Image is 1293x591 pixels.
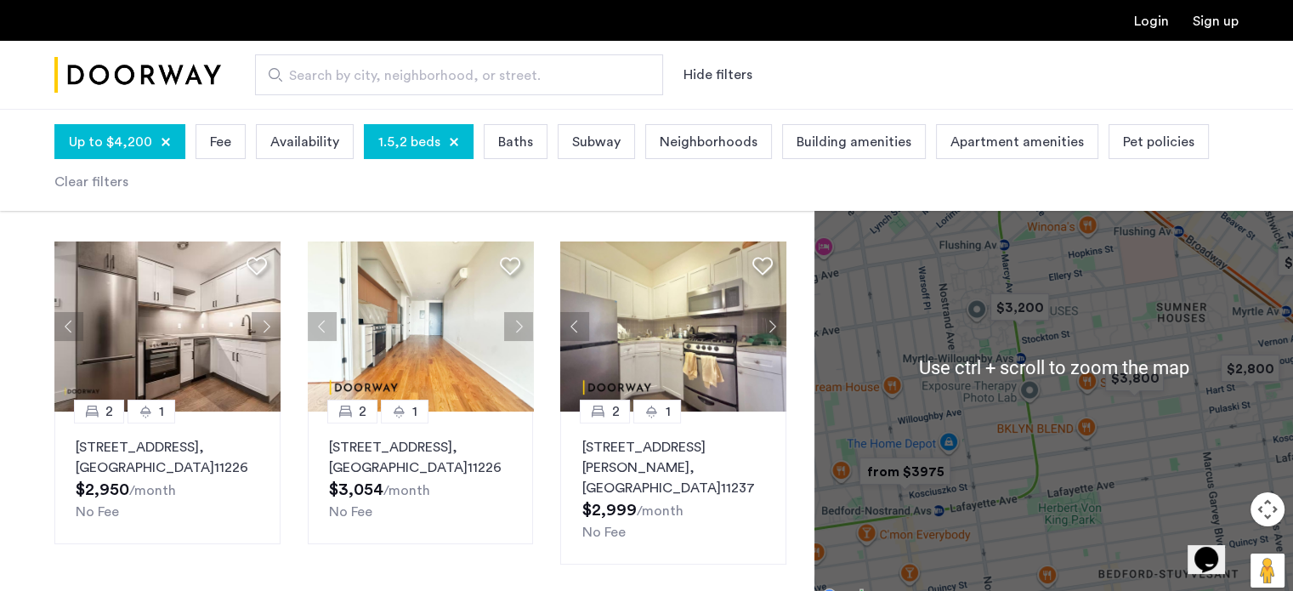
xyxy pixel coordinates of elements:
iframe: chat widget [1188,523,1242,574]
button: Next apartment [252,312,281,341]
button: Map camera controls [1250,492,1284,526]
span: Availability [270,132,339,152]
span: 1 [159,401,164,422]
span: $3,054 [329,481,383,498]
div: from $3975 [853,452,957,491]
span: Apartment amenities [950,132,1084,152]
span: $2,999 [581,502,636,519]
span: Pet policies [1123,132,1194,152]
a: Registration [1193,14,1239,28]
a: Login [1134,14,1169,28]
span: Baths [498,132,533,152]
span: Subway [572,132,621,152]
span: Neighborhoods [660,132,757,152]
button: Previous apartment [54,312,83,341]
button: Previous apartment [560,312,589,341]
a: 21[STREET_ADDRESS], [GEOGRAPHIC_DATA]11226No Fee [54,412,281,544]
span: 2 [105,401,113,422]
p: [STREET_ADDRESS][PERSON_NAME] 11237 [581,437,765,498]
sub: /month [129,484,176,497]
span: 2 [611,401,619,422]
img: 360ac8f6-4482-47b0-bc3d-3cb89b569d10_638870873149522223.jpeg [308,242,534,412]
span: Fee [210,132,231,152]
div: Clear filters [54,172,128,192]
img: dc6efc1f-24ba-4395-9182-45437e21be9a_638871622984308597.jpeg [560,242,786,412]
button: Previous apartment [308,312,337,341]
input: Apartment Search [255,54,663,95]
div: $3,800 [1098,359,1171,397]
span: $2,950 [76,481,129,498]
sub: /month [636,504,683,518]
img: 2013_638555502213642215.jpeg [54,242,281,412]
span: 2 [359,401,366,422]
button: Next apartment [504,312,533,341]
a: Cazamio Logo [54,43,221,107]
button: Drag Pegman onto the map to open Street View [1250,554,1284,588]
a: 21[STREET_ADDRESS], [GEOGRAPHIC_DATA]11226No Fee [308,412,534,544]
sub: /month [383,484,430,497]
p: [STREET_ADDRESS] 11226 [329,437,513,478]
span: Building amenities [797,132,911,152]
span: No Fee [329,505,372,519]
span: 1 [665,401,670,422]
a: 21[STREET_ADDRESS][PERSON_NAME], [GEOGRAPHIC_DATA]11237No Fee [560,412,786,565]
span: Up to $4,200 [69,132,152,152]
span: No Fee [581,526,625,539]
span: Search by city, neighborhood, or street. [289,65,615,86]
button: Show or hide filters [683,65,752,85]
span: No Fee [76,505,119,519]
div: $3,200 [984,288,1056,327]
p: [STREET_ADDRESS] 11226 [76,437,259,478]
img: logo [54,43,221,107]
div: $2,800 [1214,349,1286,388]
button: Next apartment [757,312,786,341]
span: 1.5,2 beds [378,132,440,152]
span: 1 [412,401,417,422]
